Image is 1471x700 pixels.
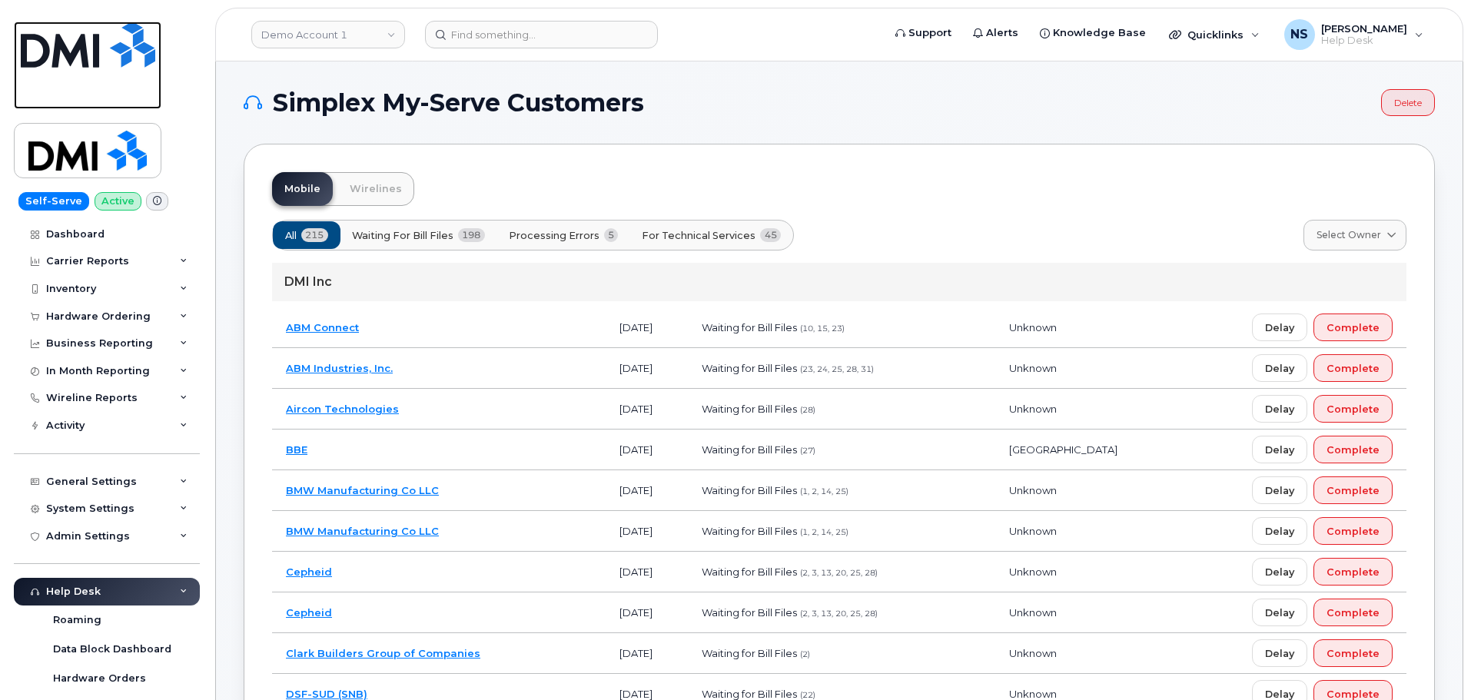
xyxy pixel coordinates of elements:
[1327,402,1380,416] span: Complete
[1252,395,1307,423] button: Delay
[1313,436,1393,463] button: Complete
[1327,483,1380,498] span: Complete
[273,91,644,114] span: Simplex My-Serve Customers
[800,405,815,415] span: (28)
[800,568,878,578] span: (2, 3, 13, 20, 25, 28)
[1265,320,1294,335] span: Delay
[352,228,453,243] span: Waiting for Bill Files
[272,263,1406,301] div: DMI Inc
[1252,639,1307,667] button: Delay
[1265,483,1294,498] span: Delay
[1303,220,1406,250] a: Select Owner
[1252,354,1307,382] button: Delay
[458,228,485,242] span: 198
[286,525,439,537] a: BMW Manufacturing Co LLC
[1327,524,1380,539] span: Complete
[800,649,810,659] span: (2)
[1009,484,1057,496] span: Unknown
[1317,228,1381,242] span: Select Owner
[606,633,688,674] td: [DATE]
[1009,566,1057,578] span: Unknown
[1313,314,1393,341] button: Complete
[1252,558,1307,586] button: Delay
[606,552,688,592] td: [DATE]
[1265,646,1294,661] span: Delay
[1265,361,1294,376] span: Delay
[1265,402,1294,416] span: Delay
[1252,517,1307,545] button: Delay
[1009,688,1057,700] span: Unknown
[1313,639,1393,667] button: Complete
[1327,320,1380,335] span: Complete
[1009,443,1117,456] span: [GEOGRAPHIC_DATA]
[286,362,393,374] a: ABM Industries, Inc.
[272,172,333,206] a: Mobile
[606,511,688,552] td: [DATE]
[800,527,848,537] span: (1, 2, 14, 25)
[1252,599,1307,626] button: Delay
[1313,354,1393,382] button: Complete
[702,362,797,374] span: Waiting for Bill Files
[702,484,797,496] span: Waiting for Bill Files
[1009,525,1057,537] span: Unknown
[1252,314,1307,341] button: Delay
[286,606,332,619] a: Cepheid
[1009,606,1057,619] span: Unknown
[1327,443,1380,457] span: Complete
[1265,524,1294,539] span: Delay
[606,592,688,633] td: [DATE]
[702,688,797,700] span: Waiting for Bill Files
[1327,646,1380,661] span: Complete
[800,323,845,333] span: (10, 15, 23)
[509,228,599,243] span: Processing Errors
[1265,443,1294,457] span: Delay
[1009,403,1057,415] span: Unknown
[1313,517,1393,545] button: Complete
[642,228,755,243] span: For Technical Services
[286,443,307,456] a: BBE
[702,606,797,619] span: Waiting for Bill Files
[800,486,848,496] span: (1, 2, 14, 25)
[286,403,399,415] a: Aircon Technologies
[702,647,797,659] span: Waiting for Bill Files
[337,172,414,206] a: Wirelines
[1327,361,1380,376] span: Complete
[1313,599,1393,626] button: Complete
[760,228,781,242] span: 45
[1313,558,1393,586] button: Complete
[800,609,878,619] span: (2, 3, 13, 20, 25, 28)
[1327,605,1380,620] span: Complete
[604,228,619,242] span: 5
[606,348,688,389] td: [DATE]
[606,430,688,470] td: [DATE]
[1252,436,1307,463] button: Delay
[286,566,332,578] a: Cepheid
[1313,395,1393,423] button: Complete
[800,690,815,700] span: (22)
[606,307,688,348] td: [DATE]
[1009,362,1057,374] span: Unknown
[702,403,797,415] span: Waiting for Bill Files
[800,364,874,374] span: (23, 24, 25, 28, 31)
[1009,321,1057,333] span: Unknown
[702,443,797,456] span: Waiting for Bill Files
[606,389,688,430] td: [DATE]
[1265,605,1294,620] span: Delay
[1381,89,1435,116] a: Delete
[702,321,797,333] span: Waiting for Bill Files
[1009,647,1057,659] span: Unknown
[286,647,480,659] a: Clark Builders Group of Companies
[286,688,367,700] a: DSF-SUD (SNB)
[1252,476,1307,504] button: Delay
[1313,476,1393,504] button: Complete
[1327,565,1380,579] span: Complete
[286,484,439,496] a: BMW Manufacturing Co LLC
[800,446,815,456] span: (27)
[606,470,688,511] td: [DATE]
[286,321,359,333] a: ABM Connect
[702,525,797,537] span: Waiting for Bill Files
[702,566,797,578] span: Waiting for Bill Files
[1265,565,1294,579] span: Delay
